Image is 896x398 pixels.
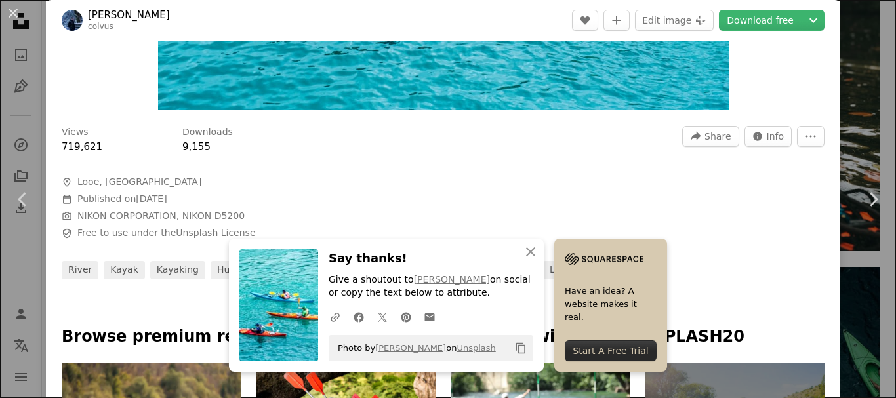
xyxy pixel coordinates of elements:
[565,285,657,324] span: Have an idea? A website makes it real.
[77,193,167,204] span: Published on
[77,210,245,223] button: NIKON CORPORATION, NIKON D5200
[62,10,83,31] img: Go to Brandon McDonald's profile
[394,304,418,330] a: Share on Pinterest
[603,10,630,31] button: Add to Collection
[62,141,102,153] span: 719,621
[176,228,255,238] a: Unsplash License
[329,249,533,268] h3: Say thanks!
[211,261,257,279] a: human
[375,343,446,353] a: [PERSON_NAME]
[136,193,167,204] time: May 13, 2021 at 12:09:24 PM GMT+1
[371,304,394,330] a: Share on Twitter
[565,340,657,361] div: Start A Free Trial
[150,261,205,279] a: kayaking
[572,10,598,31] button: Like
[704,127,731,146] span: Share
[331,338,496,359] span: Photo by on
[767,127,784,146] span: Info
[797,126,825,147] button: More Actions
[77,227,256,240] span: Free to use under the
[682,126,739,147] button: Share this image
[414,274,490,285] a: [PERSON_NAME]
[510,337,532,359] button: Copy to clipboard
[347,304,371,330] a: Share on Facebook
[457,343,495,353] a: Unsplash
[744,126,792,147] button: Stats about this image
[554,239,667,372] a: Have an idea? A website makes it real.Start A Free Trial
[182,126,233,139] h3: Downloads
[418,304,441,330] a: Share over email
[182,141,211,153] span: 9,155
[329,273,533,300] p: Give a shoutout to on social or copy the text below to attribute.
[77,176,201,189] span: Looe, [GEOGRAPHIC_DATA]
[104,261,145,279] a: kayak
[565,249,643,269] img: file-1705255347840-230a6ab5bca9image
[88,22,113,31] a: colvus
[62,261,98,279] a: river
[62,327,825,348] p: Browse premium related images on iStock | Save 20% with code UNSPLASH20
[850,136,896,262] a: Next
[802,10,825,31] button: Choose download size
[62,126,89,139] h3: Views
[635,10,714,31] button: Edit image
[88,9,170,22] a: [PERSON_NAME]
[719,10,802,31] a: Download free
